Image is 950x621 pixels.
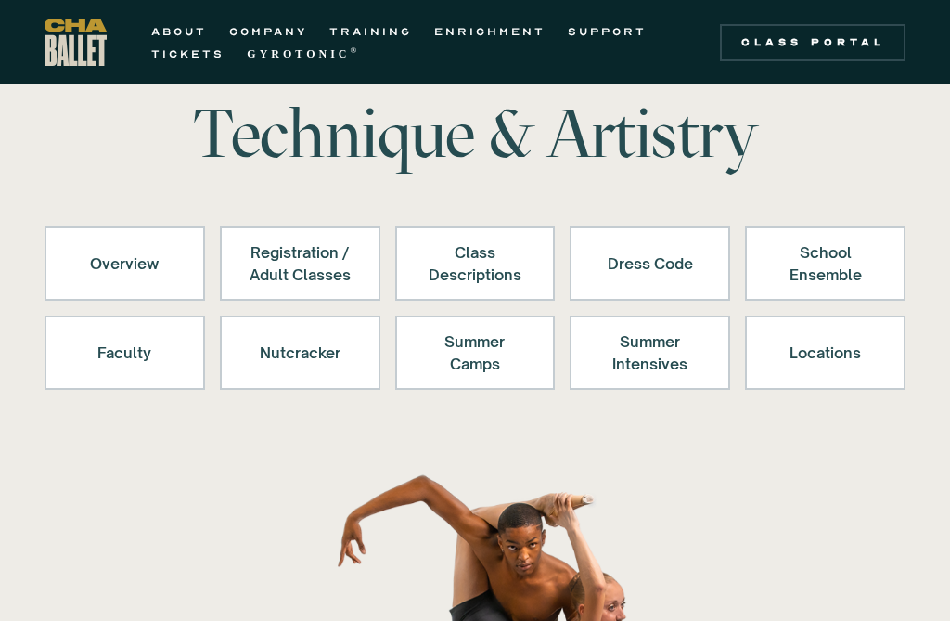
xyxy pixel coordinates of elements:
sup: ® [350,45,360,55]
a: TRAINING [329,20,412,43]
a: TICKETS [151,43,225,65]
h1: Technique & Artistry [186,100,764,167]
a: Class Descriptions [395,226,556,301]
div: Overview [69,241,181,286]
a: SUPPORT [568,20,647,43]
a: ENRICHMENT [434,20,546,43]
div: Locations [769,330,881,375]
a: ABOUT [151,20,207,43]
div: Class Portal [731,35,894,50]
strong: GYROTONIC [247,47,350,60]
a: School Ensemble [745,226,905,301]
div: Class Descriptions [419,241,532,286]
div: Nutcracker [244,330,356,375]
a: Dress Code [570,226,730,301]
a: COMPANY [229,20,307,43]
a: Class Portal [720,24,905,61]
div: Summer Camps [419,330,532,375]
a: Summer Camps [395,316,556,390]
a: Summer Intensives [570,316,730,390]
div: Registration / Adult Classes [244,241,356,286]
div: Dress Code [594,241,706,286]
a: home [45,19,107,66]
a: Nutcracker [220,316,380,390]
a: Locations [745,316,905,390]
a: Registration /Adult Classes [220,226,380,301]
a: Faculty [45,316,205,390]
a: GYROTONIC® [247,43,360,65]
div: School Ensemble [769,241,881,286]
div: Faculty [69,330,181,375]
a: Overview [45,226,205,301]
div: Summer Intensives [594,330,706,375]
